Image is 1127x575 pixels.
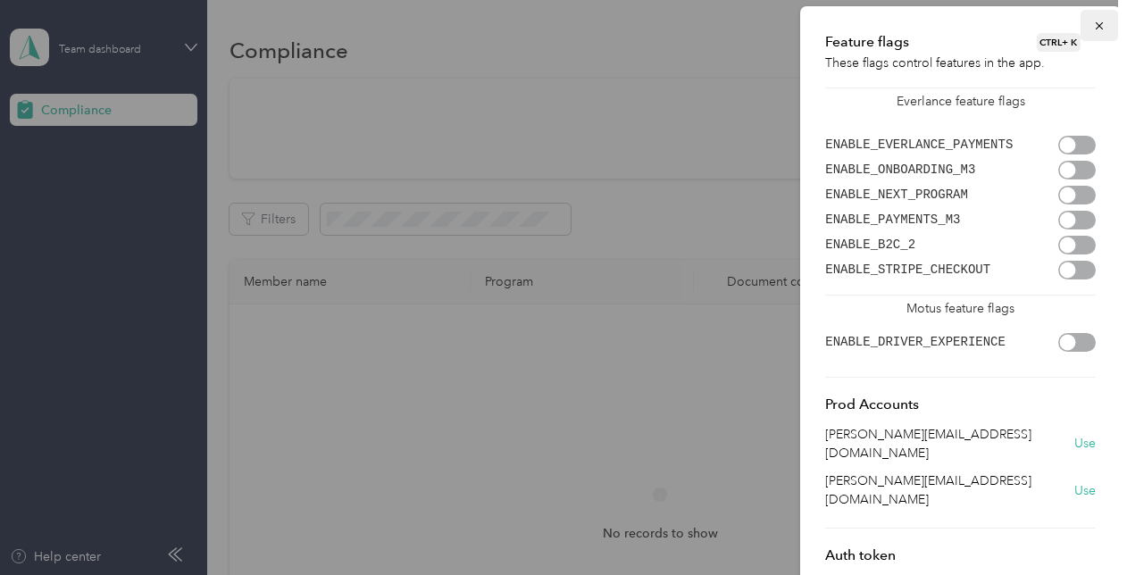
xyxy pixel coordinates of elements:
code: ENABLE_STRIPE_CHECKOUT [825,262,990,277]
iframe: Everlance-gr Chat Button Frame [1027,475,1127,575]
p: [PERSON_NAME][EMAIL_ADDRESS][DOMAIN_NAME] [825,425,1074,462]
code: ENABLE_EVERLANCE_PAYMENTS [825,137,1013,152]
span: CTRL + K [1037,33,1081,52]
button: Use [1074,434,1096,453]
p: Motus feature flags [825,296,1096,318]
code: ENABLE_NEXT_PROGRAM [825,187,968,202]
p: [PERSON_NAME][EMAIL_ADDRESS][DOMAIN_NAME] [825,471,1074,509]
span: Feature flags [825,31,909,54]
code: ENABLE_DRIVER_EXPERIENCE [825,335,1006,349]
span: Auth token [825,546,896,563]
p: Everlance feature flags [825,88,1096,111]
code: ENABLE_B2C_2 [825,237,915,252]
span: Prod Accounts [825,396,919,412]
code: ENABLE_ONBOARDING_M3 [825,162,975,177]
code: ENABLE_PAYMENTS_M3 [825,212,960,227]
p: These flags control features in the app. [825,54,1096,72]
